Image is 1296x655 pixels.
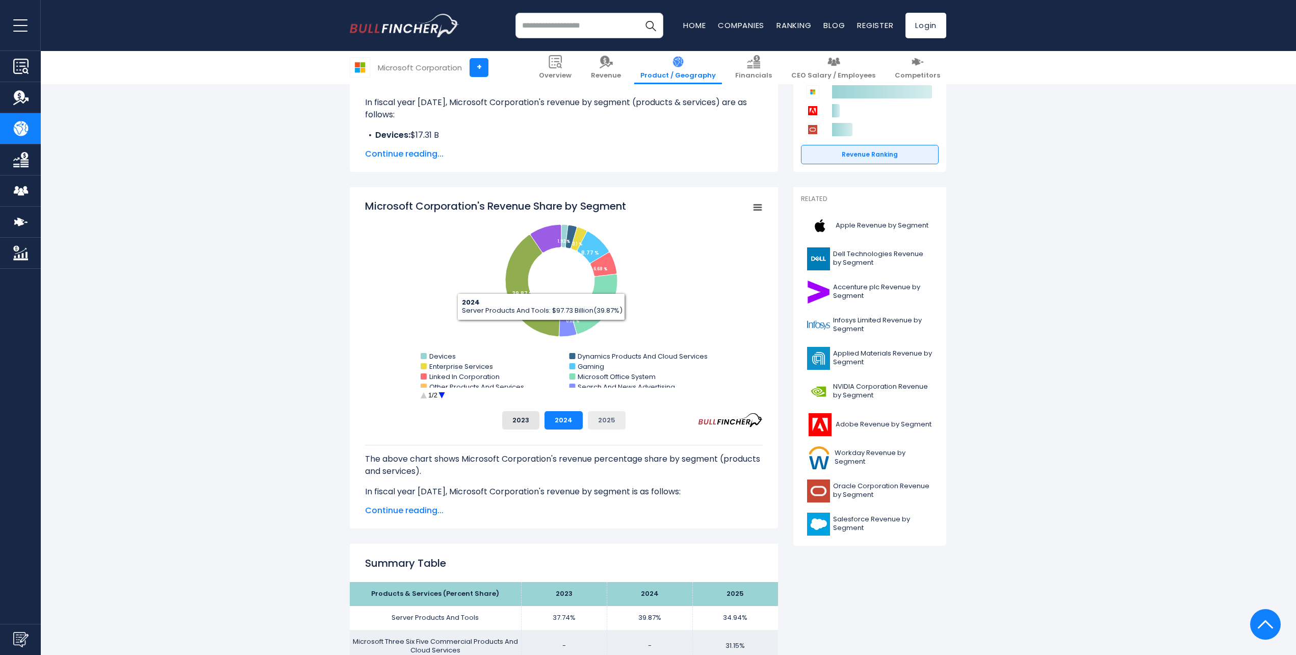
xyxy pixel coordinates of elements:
[807,281,830,304] img: ACN logo
[836,420,931,429] span: Adobe Revenue by Segment
[365,199,763,403] svg: Microsoft Corporation's Revenue Share by Segment
[350,582,521,606] th: Products & Services (Percent Share)
[718,20,764,31] a: Companies
[638,13,663,38] button: Search
[801,510,939,538] a: Salesforce Revenue by Segment
[806,123,819,136] img: Oracle Corporation competitors logo
[578,372,656,382] text: Microsoft Office System
[350,14,459,37] a: Go to homepage
[512,290,533,297] tspan: 39.87 %
[833,515,932,533] span: Salesforce Revenue by Segment
[470,58,488,77] a: +
[833,283,932,300] span: Accenture plc Revenue by Segment
[807,446,832,469] img: WDAY logo
[807,247,830,270] img: DELL logo
[378,62,462,73] div: Microsoft Corporation
[785,51,882,84] a: CEO Salary / Employees
[375,129,410,141] b: Devices:
[806,85,819,98] img: Microsoft Corporation competitors logo
[539,71,572,80] span: Overview
[801,477,939,505] a: Oracle Corporation Revenue by Segment
[350,606,521,630] td: Server Products And Tools
[591,71,621,80] span: Revenue
[634,51,722,84] a: Product / Geography
[521,606,607,630] td: 37.74%
[578,362,604,371] text: Gaming
[801,212,939,240] a: Apple Revenue by Segment
[533,51,578,84] a: Overview
[801,411,939,439] a: Adobe Revenue by Segment
[807,314,830,337] img: INFY logo
[807,513,830,536] img: CRM logo
[429,372,500,382] text: Linked In Corporation
[692,582,778,606] th: 2025
[365,199,626,213] tspan: Microsoft Corporation's Revenue Share by Segment
[807,347,830,370] img: AMAT logo
[857,20,893,31] a: Register
[521,582,607,606] th: 2023
[558,239,570,244] tspan: 1.92 %
[578,351,708,361] text: Dynamics Products And Cloud Services
[801,444,939,472] a: Workday Revenue by Segment
[350,14,459,37] img: bullfincher logo
[365,129,763,141] li: $17.31 B
[801,377,939,406] a: NVIDIA Corporation Revenue by Segment
[365,96,763,121] p: In fiscal year [DATE], Microsoft Corporation's revenue by segment (products & services) are as fo...
[807,480,830,502] img: ORCL logo
[585,51,627,84] a: Revenue
[429,351,456,361] text: Devices
[581,249,599,257] tspan: 8.77 %
[588,411,626,430] button: 2025
[801,344,939,372] a: Applied Materials Revenue by Segment
[428,391,437,399] text: 1/2
[801,245,939,273] a: Dell Technologies Revenue by Segment
[806,104,819,117] img: Adobe competitors logo
[889,51,946,84] a: Competitors
[502,411,539,430] button: 2023
[807,380,830,403] img: NVDA logo
[365,556,763,571] h2: Summary Table
[833,349,932,367] span: Applied Materials Revenue by Segment
[566,318,579,324] tspan: 0.02 %
[429,382,524,392] text: Other Products And Services
[729,51,778,84] a: Financials
[578,382,675,392] text: Search And News Advertising
[607,606,692,630] td: 39.87%
[365,453,763,477] p: The above chart shows Microsoft Corporation's revenue percentage share by segment (products and s...
[823,20,845,31] a: Blog
[640,71,716,80] span: Product / Geography
[429,362,493,371] text: Enterprise Services
[807,413,833,436] img: ADBE logo
[572,241,582,247] tspan: 3.1 %
[350,58,370,77] img: MSFT logo
[692,606,778,630] td: 34.94%
[683,20,706,31] a: Home
[791,71,875,80] span: CEO Salary / Employees
[895,71,940,80] span: Competitors
[776,20,811,31] a: Ranking
[365,486,763,498] p: In fiscal year [DATE], Microsoft Corporation's revenue by segment is as follows:
[807,214,833,237] img: AAPL logo
[833,482,932,499] span: Oracle Corporation Revenue by Segment
[833,383,932,400] span: NVIDIA Corporation Revenue by Segment
[835,449,932,466] span: Workday Revenue by Segment
[905,13,946,38] a: Login
[586,301,607,309] tspan: 22.39 %
[365,148,763,160] span: Continue reading...
[801,145,939,164] a: Revenue Ranking
[801,278,939,306] a: Accenture plc Revenue by Segment
[801,195,939,204] p: Related
[801,311,939,339] a: Infosys Limited Revenue by Segment
[836,221,928,230] span: Apple Revenue by Segment
[593,266,607,272] tspan: 6.68 %
[607,582,692,606] th: 2024
[833,250,932,267] span: Dell Technologies Revenue by Segment
[365,505,763,517] span: Continue reading...
[833,316,932,334] span: Infosys Limited Revenue by Segment
[735,71,772,80] span: Financials
[545,411,583,430] button: 2024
